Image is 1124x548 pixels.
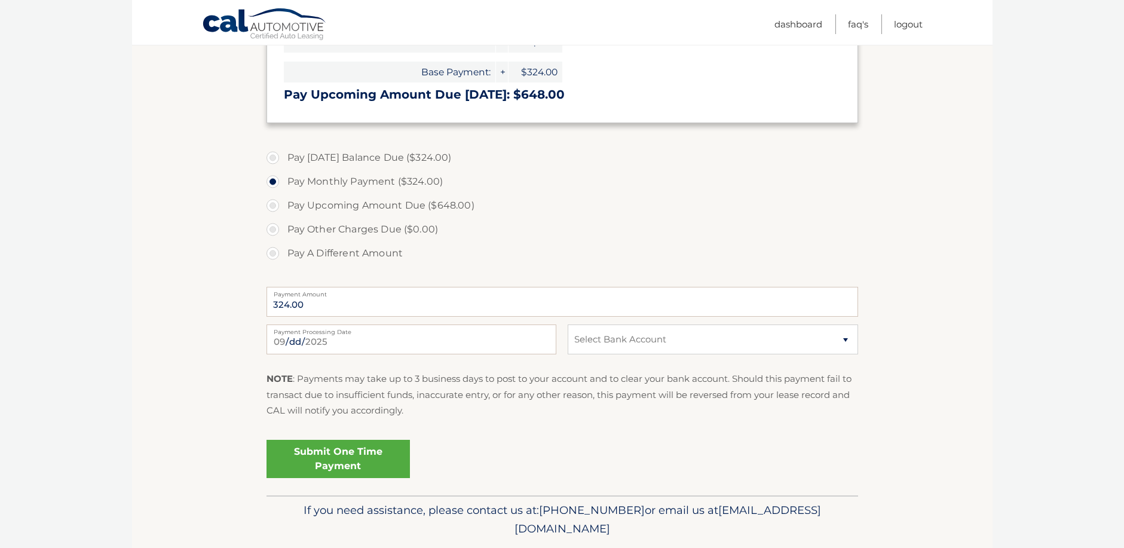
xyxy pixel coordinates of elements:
[267,170,858,194] label: Pay Monthly Payment ($324.00)
[284,62,495,82] span: Base Payment:
[267,324,556,354] input: Payment Date
[267,287,858,317] input: Payment Amount
[284,87,841,102] h3: Pay Upcoming Amount Due [DATE]: $648.00
[267,287,858,296] label: Payment Amount
[539,503,645,517] span: [PHONE_NUMBER]
[267,241,858,265] label: Pay A Different Amount
[267,146,858,170] label: Pay [DATE] Balance Due ($324.00)
[848,14,868,34] a: FAQ's
[267,440,410,478] a: Submit One Time Payment
[267,373,293,384] strong: NOTE
[202,8,327,42] a: Cal Automotive
[267,218,858,241] label: Pay Other Charges Due ($0.00)
[274,501,850,539] p: If you need assistance, please contact us at: or email us at
[509,62,562,82] span: $324.00
[774,14,822,34] a: Dashboard
[894,14,923,34] a: Logout
[267,194,858,218] label: Pay Upcoming Amount Due ($648.00)
[496,62,508,82] span: +
[267,371,858,418] p: : Payments may take up to 3 business days to post to your account and to clear your bank account....
[267,324,556,334] label: Payment Processing Date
